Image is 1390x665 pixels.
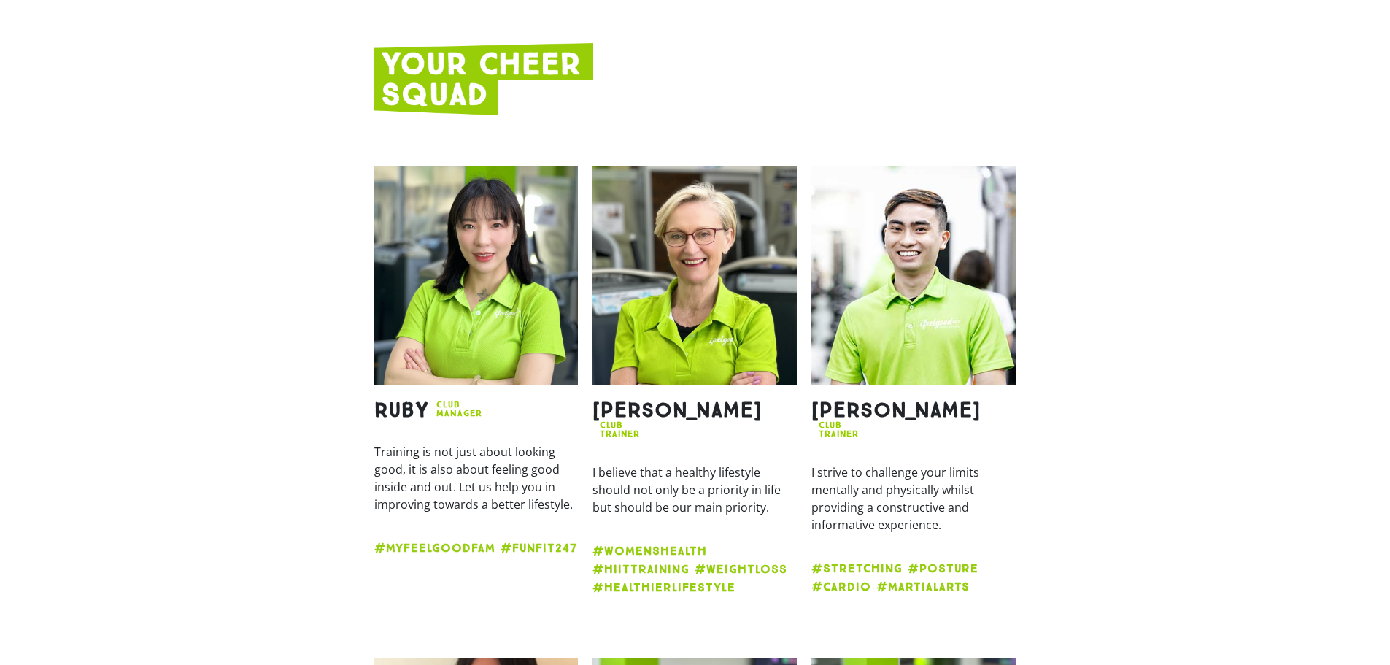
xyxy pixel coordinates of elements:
strong: #STRETCHING #POSTURE #CARDIO #MARTIALARTS [811,561,978,593]
p: I strive to challenge your limits mentally and physically whilst providing a constructive and inf... [811,464,1016,534]
h2: Ruby [374,400,429,420]
strong: #MYFEELGOODFAM #FUNFIT247 [374,541,577,555]
h2: [PERSON_NAME] [592,400,762,420]
h2: CLUB TRAINER [819,420,859,438]
h2: [PERSON_NAME] [811,400,981,420]
strong: #WOMENSHEALTH #HIITTRAINING #WEIGHTLOSS #HEALTHIERLIFESTYLE [592,544,787,594]
h2: Club Manager [436,400,482,418]
p: Training is not just about looking good, it is also about feeling good inside and out. Let us hel... [374,443,579,513]
p: I believe that a healthy lifestyle should not only be a priority in life but should be our main p... [592,464,797,516]
h2: CLUB TRAINER [600,420,640,438]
